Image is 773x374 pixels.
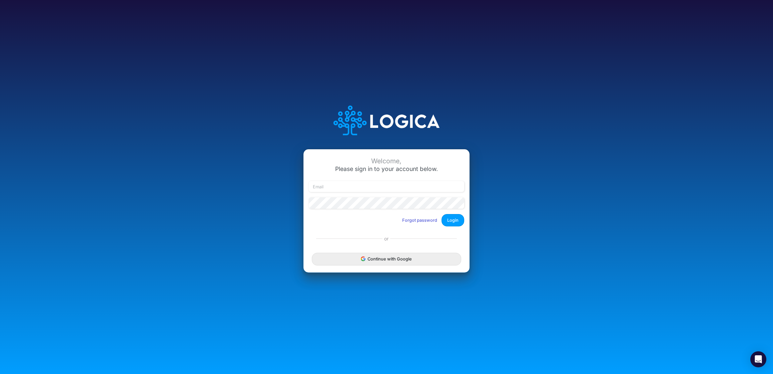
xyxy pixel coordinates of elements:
div: Open Intercom Messenger [750,351,766,367]
div: Welcome, [309,157,464,165]
button: Forgot password [398,215,442,226]
span: Please sign in to your account below. [335,165,438,172]
button: Login [442,214,464,226]
button: Continue with Google [312,253,461,265]
input: Email [309,181,464,192]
